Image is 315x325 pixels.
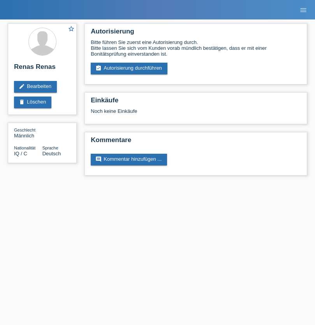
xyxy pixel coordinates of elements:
[68,25,75,33] a: star_border
[91,28,301,39] h2: Autorisierung
[68,25,75,32] i: star_border
[14,151,27,156] span: Irak / C / 01.01.1980
[91,39,301,57] div: Bitte führen Sie zuerst eine Autorisierung durch. Bitte lassen Sie sich vom Kunden vorab mündlich...
[91,136,301,148] h2: Kommentare
[91,154,167,165] a: commentKommentar hinzufügen ...
[19,99,25,105] i: delete
[42,146,58,150] span: Sprache
[42,151,61,156] span: Deutsch
[14,97,51,108] a: deleteLöschen
[91,63,167,74] a: assignment_turned_inAutorisierung durchführen
[91,97,301,108] h2: Einkäufe
[14,63,70,75] h2: Renas Renas
[95,156,102,162] i: comment
[14,146,35,150] span: Nationalität
[14,81,57,93] a: editBearbeiten
[19,83,25,90] i: edit
[296,7,311,12] a: menu
[95,65,102,71] i: assignment_turned_in
[14,127,42,139] div: Männlich
[91,108,301,120] div: Noch keine Einkäufe
[299,6,307,14] i: menu
[14,128,35,132] span: Geschlecht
